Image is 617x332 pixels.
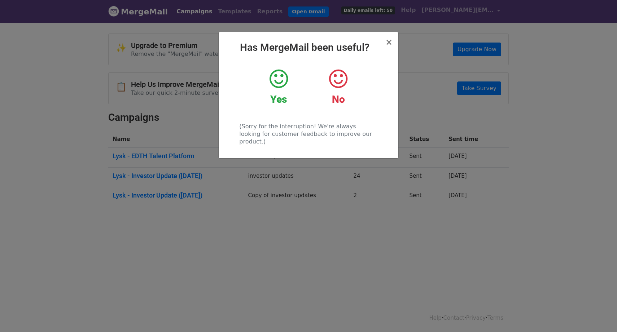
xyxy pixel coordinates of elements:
[385,38,393,47] button: Close
[239,123,377,145] p: (Sorry for the interruption! We're always looking for customer feedback to improve our product.)
[332,93,345,105] strong: No
[314,68,363,106] a: No
[254,68,303,106] a: Yes
[224,41,393,54] h2: Has MergeMail been useful?
[270,93,287,105] strong: Yes
[385,37,393,47] span: ×
[581,297,617,332] iframe: Chat Widget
